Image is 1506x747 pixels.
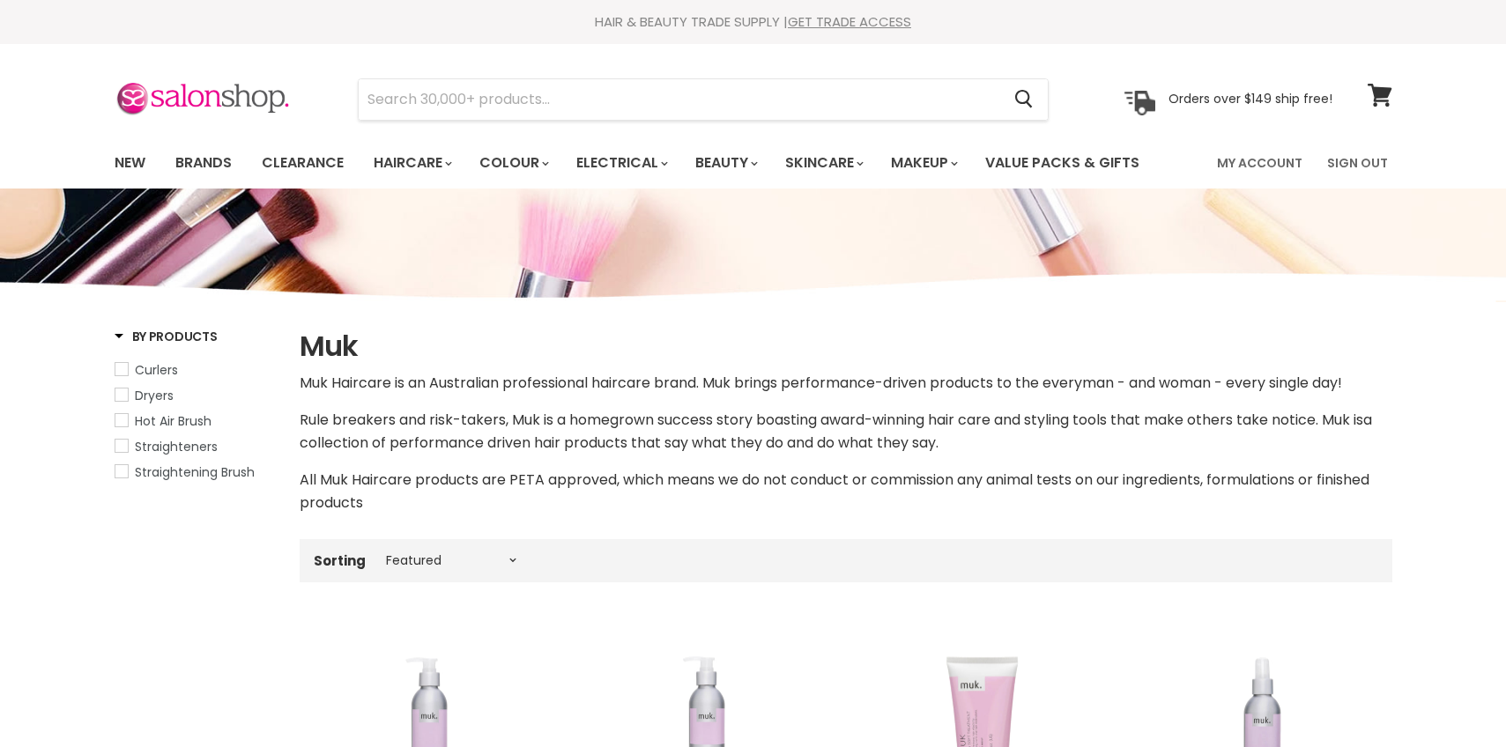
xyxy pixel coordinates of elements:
[115,360,278,380] a: Curlers
[682,144,768,181] a: Beauty
[1206,144,1313,181] a: My Account
[115,386,278,405] a: Dryers
[360,144,463,181] a: Haircare
[93,137,1414,189] nav: Main
[972,144,1153,181] a: Value Packs & Gifts
[314,553,366,568] label: Sorting
[563,144,679,181] a: Electrical
[93,13,1414,31] div: HAIR & BEAUTY TRADE SUPPLY |
[135,412,211,430] span: Hot Air Brush
[249,144,357,181] a: Clearance
[359,79,1001,120] input: Search
[772,144,874,181] a: Skincare
[788,12,911,31] a: GET TRADE ACCESS
[135,387,174,404] span: Dryers
[101,144,159,181] a: New
[115,437,278,456] a: Straighteners
[1317,144,1398,181] a: Sign Out
[135,361,178,379] span: Curlers
[115,328,218,345] h3: By Products
[1168,91,1332,107] p: Orders over $149 ship free!
[878,144,968,181] a: Makeup
[115,462,278,482] a: Straightening Brush
[358,78,1049,121] form: Product
[135,438,218,455] span: Straighteners
[300,328,1392,365] h1: Muk
[115,411,278,431] a: Hot Air Brush
[300,409,1392,455] p: a collection of performance driven hair products that say what they do and do what they say.
[1001,79,1048,120] button: Search
[135,463,255,481] span: Straightening Brush
[300,373,1342,393] span: Muk Haircare is an Australian professional haircare brand. Muk brings performance-driven products...
[101,137,1180,189] ul: Main menu
[466,144,560,181] a: Colour
[162,144,245,181] a: Brands
[300,470,1369,513] span: All Muk Haircare products are PETA approved, which means we do not conduct or commission any anim...
[300,410,1363,430] span: Rule breakers and risk-takers, Muk is a homegrown success story boasting award-winning hair care ...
